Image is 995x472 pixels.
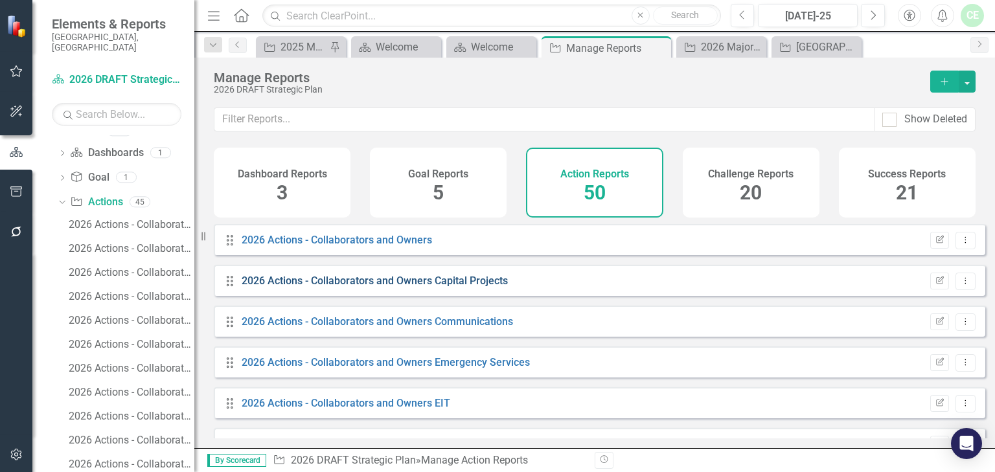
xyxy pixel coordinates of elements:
a: 2026 Actions - Collaborators and Owners Financial Management [242,438,542,450]
span: 50 [584,181,606,204]
a: 2025 Major Projects [259,39,326,55]
div: 2026 Actions - Collaborators and Owners Capital Projects [69,243,194,254]
h4: Success Reports [868,168,946,180]
div: 102 [107,125,132,136]
input: Search Below... [52,103,181,126]
a: 2026 Actions - Collaborators and Owners Communications [65,262,194,283]
div: Show Deleted [904,112,967,127]
h4: Goal Reports [408,168,468,180]
div: 2026 Actions - Collaborators and Owners Libraries and Historical Resources [69,458,194,470]
div: [GEOGRAPHIC_DATA] [796,39,858,55]
span: 3 [277,181,288,204]
div: 2026 DRAFT Strategic Plan [214,85,917,95]
div: 2026 Major Projects [701,39,763,55]
a: 2026 Actions - Collaborators and Owners Emergency Services [65,286,194,307]
a: 2026 Actions - Collaborators and Owners EIT [65,310,194,331]
div: 1 [150,148,171,159]
a: 2026 Actions - Collaborators and Owners EIT [242,397,450,409]
div: 2026 Actions - Collaborators and Owners [69,219,194,230]
div: [DATE]-25 [762,8,853,24]
a: 2026 Major Projects [680,39,763,55]
div: Open Intercom Messenger [951,428,982,459]
span: By Scorecard [207,454,266,467]
span: 21 [896,181,918,204]
div: Manage Reports [566,40,668,56]
div: Welcome [471,39,533,55]
div: 2026 Actions - Collaborators and Owners Communications [69,267,194,278]
input: Search ClearPoint... [262,5,720,27]
h4: Dashboard Reports [238,168,327,180]
a: 2026 DRAFT Strategic Plan [291,454,416,466]
div: 2026 Actions - Collaborators and Owners General Services [69,363,194,374]
a: Dashboards [70,146,143,161]
a: 2026 Actions - Collaborators and Owners Communications [242,315,513,328]
a: 2026 Actions - Collaborators and Owners [242,234,432,246]
h4: Action Reports [560,168,629,180]
span: Search [671,10,699,20]
a: Welcome [354,39,438,55]
div: 2025 Major Projects [280,39,326,55]
span: 5 [433,181,444,204]
a: 2026 Actions - Collaborators and Owners Capital Projects [242,275,508,287]
button: Search [653,6,718,25]
a: [GEOGRAPHIC_DATA] [775,39,858,55]
div: 2026 Actions - Collaborators and Owners Emergency Services [69,291,194,302]
a: 2026 Actions - Collaborators and Owners General Services [65,358,194,379]
div: 1 [116,172,137,183]
a: 2026 Actions - Collaborators and Owners Financial Management [65,334,194,355]
div: Welcome [376,39,438,55]
a: Welcome [450,39,533,55]
a: 2026 Actions - Collaborators and Owners Capital Projects [65,238,194,259]
img: ClearPoint Strategy [6,14,30,38]
a: 2026 Actions - Collaborators and Owners Human Resources [65,430,194,451]
h4: Challenge Reports [708,168,794,180]
div: » Manage Action Reports [273,453,585,468]
span: Elements & Reports [52,16,181,32]
a: 2026 Actions - Collaborators and Owners Health and Human Services [65,406,194,427]
span: 20 [740,181,762,204]
a: 2026 DRAFT Strategic Plan [52,73,181,87]
div: 2026 Actions - Collaborators and Owners Human Resources [69,434,194,446]
div: 45 [130,196,150,207]
a: 2026 Actions - Collaborators and Owners Governmental Relations [65,382,194,403]
a: Actions [70,195,122,210]
input: Filter Reports... [214,107,875,131]
div: 2026 Actions - Collaborators and Owners Governmental Relations [69,387,194,398]
div: 2026 Actions - Collaborators and Owners Health and Human Services [69,410,194,422]
a: 2026 Actions - Collaborators and Owners [65,214,194,235]
a: Goal [70,170,109,185]
div: 2026 Actions - Collaborators and Owners Financial Management [69,339,194,350]
button: CE [961,4,984,27]
div: 2026 Actions - Collaborators and Owners EIT [69,315,194,326]
a: 2026 Actions - Collaborators and Owners Emergency Services [242,356,530,368]
div: Manage Reports [214,71,917,85]
button: [DATE]-25 [758,4,858,27]
small: [GEOGRAPHIC_DATA], [GEOGRAPHIC_DATA] [52,32,181,53]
